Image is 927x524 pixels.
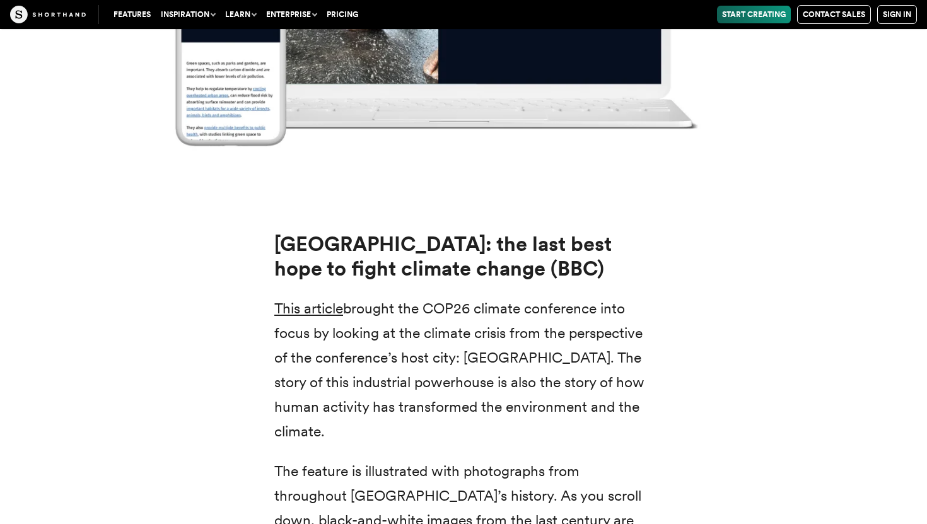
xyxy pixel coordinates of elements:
a: Contact Sales [797,5,871,24]
strong: [GEOGRAPHIC_DATA]: the last best hope to fight climate change (BBC) [274,231,612,281]
button: Enterprise [261,6,322,23]
img: The Craft [10,6,86,23]
p: brought the COP26 climate conference into focus by looking at the climate crisis from the perspec... [274,296,653,445]
a: Pricing [322,6,363,23]
a: Start Creating [717,6,791,23]
button: Inspiration [156,6,220,23]
button: Learn [220,6,261,23]
a: Features [108,6,156,23]
a: This article [274,300,343,317]
a: Sign in [877,5,917,24]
